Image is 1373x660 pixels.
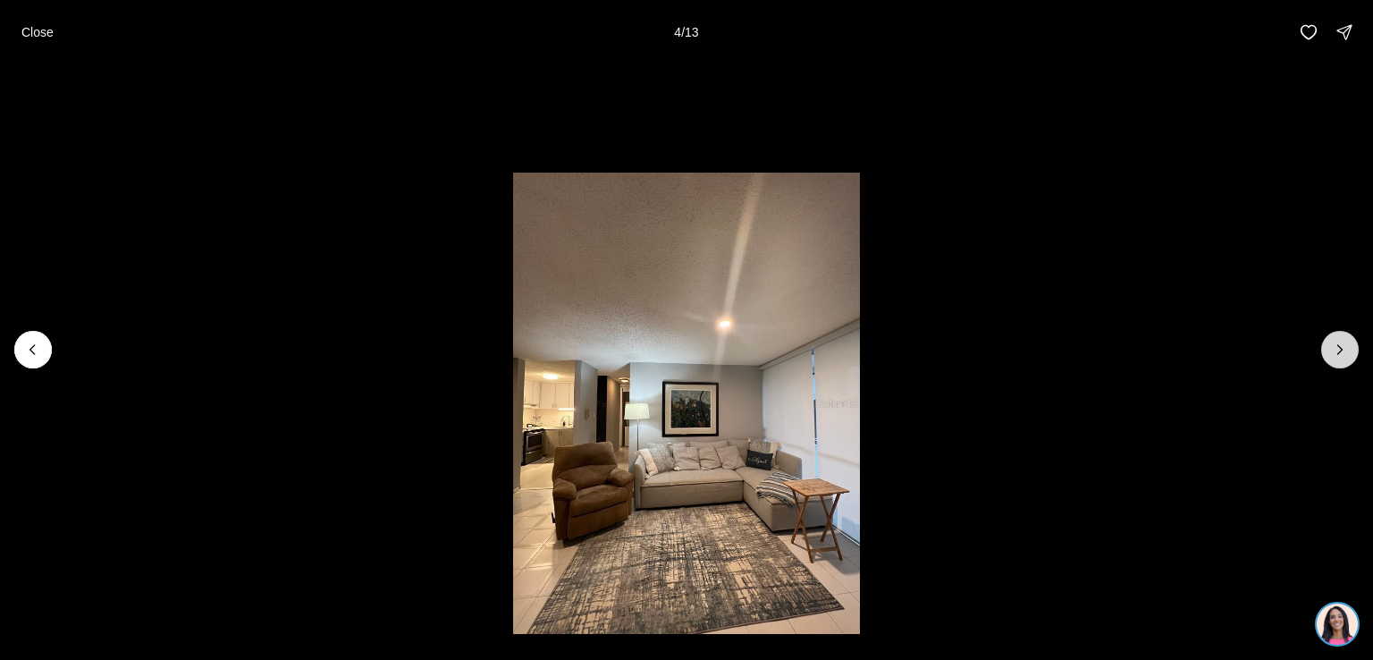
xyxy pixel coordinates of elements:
[11,14,64,50] button: Close
[674,25,698,39] p: 4 / 13
[1321,331,1359,368] button: Next slide
[21,25,54,39] p: Close
[11,11,52,52] img: be3d4b55-7850-4bcb-9297-a2f9cd376e78.png
[14,331,52,368] button: Previous slide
